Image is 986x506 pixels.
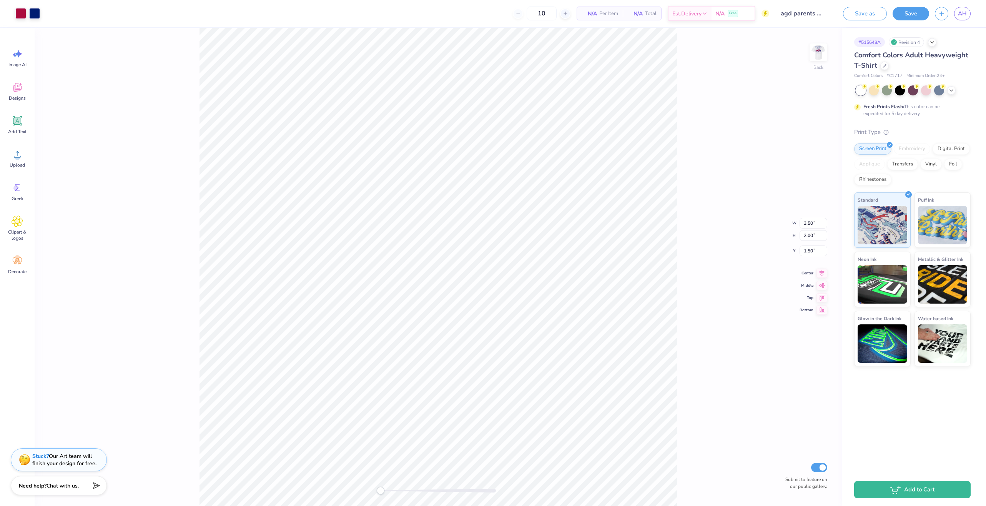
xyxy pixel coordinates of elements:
[854,143,891,155] div: Screen Print
[889,37,924,47] div: Revision 4
[32,453,49,460] strong: Stuck?
[813,64,823,71] div: Back
[8,62,27,68] span: Image AI
[863,103,958,117] div: This color can be expedited for 5 day delivery.
[920,159,942,170] div: Vinyl
[918,265,968,304] img: Metallic & Glitter Ink
[8,129,27,135] span: Add Text
[715,10,725,18] span: N/A
[918,206,968,244] img: Puff Ink
[775,6,831,21] input: Untitled Design
[906,73,945,79] span: Minimum Order: 24 +
[8,269,27,275] span: Decorate
[858,255,876,263] span: Neon Ink
[893,7,929,20] button: Save
[887,159,918,170] div: Transfers
[854,481,971,498] button: Add to Cart
[729,11,737,16] span: Free
[918,324,968,363] img: Water based Ink
[958,9,967,18] span: AH
[527,7,557,20] input: – –
[32,453,96,467] div: Our Art team will finish your design for free.
[858,265,907,304] img: Neon Ink
[854,159,885,170] div: Applique
[854,128,971,137] div: Print Type
[800,295,813,301] span: Top
[858,324,907,363] img: Glow in the Dark Ink
[843,7,887,20] button: Save as
[5,229,30,241] span: Clipart & logos
[854,174,891,185] div: Rhinestones
[944,159,962,170] div: Foil
[854,73,883,79] span: Comfort Colors
[954,7,971,20] a: AH
[627,10,643,18] span: N/A
[894,143,930,155] div: Embroidery
[800,307,813,313] span: Bottom
[12,195,23,202] span: Greek
[781,476,827,490] label: Submit to feature on our public gallery.
[47,482,79,489] span: Chat with us.
[599,10,618,18] span: Per Item
[800,282,813,289] span: Middle
[811,45,826,60] img: Back
[863,104,904,110] strong: Fresh Prints Flash:
[886,73,903,79] span: # C1717
[800,270,813,276] span: Center
[858,196,878,204] span: Standard
[377,487,384,494] div: Accessibility label
[645,10,657,18] span: Total
[672,10,702,18] span: Est. Delivery
[858,206,907,244] img: Standard
[918,314,953,322] span: Water based Ink
[9,95,26,101] span: Designs
[933,143,970,155] div: Digital Print
[854,37,885,47] div: # 515648A
[858,314,901,322] span: Glow in the Dark Ink
[918,255,963,263] span: Metallic & Glitter Ink
[10,162,25,168] span: Upload
[918,196,934,204] span: Puff Ink
[854,50,968,70] span: Comfort Colors Adult Heavyweight T-Shirt
[19,482,47,489] strong: Need help?
[582,10,597,18] span: N/A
